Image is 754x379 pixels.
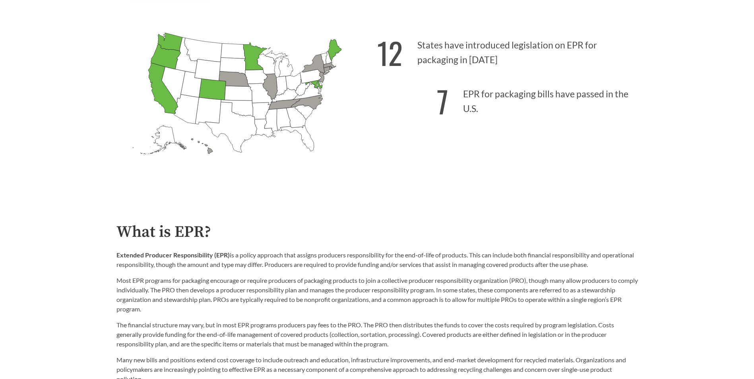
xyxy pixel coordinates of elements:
p: EPR for packaging bills have passed in the U.S. [377,75,638,124]
h2: What is EPR? [116,223,638,241]
p: The financial structure may vary, but in most EPR programs producers pay fees to the PRO. The PRO... [116,320,638,349]
strong: Extended Producer Responsibility (EPR) [116,251,230,259]
strong: 7 [437,79,448,123]
p: Most EPR programs for packaging encourage or require producers of packaging products to join a co... [116,276,638,314]
strong: 12 [377,31,403,75]
p: is a policy approach that assigns producers responsibility for the end-of-life of products. This ... [116,250,638,269]
p: States have introduced legislation on EPR for packaging in [DATE] [377,26,638,75]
